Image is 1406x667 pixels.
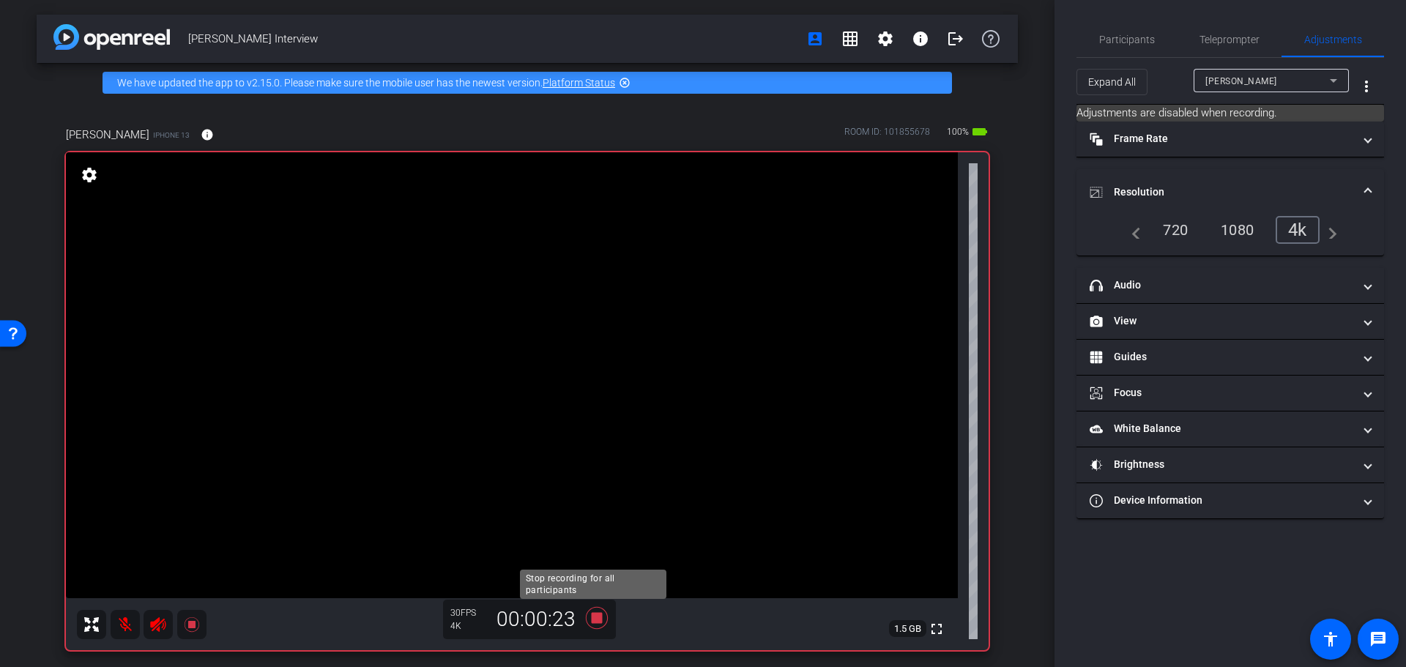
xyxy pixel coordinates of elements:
[188,24,797,53] span: [PERSON_NAME] Interview
[928,620,945,638] mat-icon: fullscreen
[1369,630,1387,648] mat-icon: message
[103,72,952,94] div: We have updated the app to v2.15.0. Please make sure the mobile user has the newest version.
[945,120,971,144] span: 100%
[1322,630,1339,648] mat-icon: accessibility
[1076,268,1384,303] mat-expansion-panel-header: Audio
[1090,277,1353,293] mat-panel-title: Audio
[877,30,894,48] mat-icon: settings
[1320,221,1337,239] mat-icon: navigate_next
[1076,340,1384,375] mat-expansion-panel-header: Guides
[1358,78,1375,95] mat-icon: more_vert
[971,123,989,141] mat-icon: battery_std
[1199,34,1260,45] span: Teleprompter
[1090,131,1353,146] mat-panel-title: Frame Rate
[450,607,487,619] div: 30
[1304,34,1362,45] span: Adjustments
[1099,34,1155,45] span: Participants
[53,24,170,50] img: app-logo
[1076,483,1384,518] mat-expansion-panel-header: Device Information
[912,30,929,48] mat-icon: info
[619,77,631,89] mat-icon: highlight_off
[1090,385,1353,400] mat-panel-title: Focus
[79,166,100,184] mat-icon: settings
[1090,313,1353,329] mat-panel-title: View
[889,620,926,638] span: 1.5 GB
[1076,376,1384,411] mat-expansion-panel-header: Focus
[1205,76,1277,86] span: [PERSON_NAME]
[1076,69,1148,95] button: Expand All
[201,128,214,141] mat-icon: info
[841,30,859,48] mat-icon: grid_on
[66,127,149,143] span: [PERSON_NAME]
[1076,411,1384,447] mat-expansion-panel-header: White Balance
[1076,169,1384,216] mat-expansion-panel-header: Resolution
[1090,457,1353,472] mat-panel-title: Brightness
[1090,349,1353,365] mat-panel-title: Guides
[1123,221,1141,239] mat-icon: navigate_before
[487,607,585,632] div: 00:00:23
[806,30,824,48] mat-icon: account_box
[153,130,190,141] span: iPhone 13
[1088,68,1136,96] span: Expand All
[1076,122,1384,157] mat-expansion-panel-header: Frame Rate
[947,30,964,48] mat-icon: logout
[520,570,666,599] div: Stop recording for all participants
[1076,304,1384,339] mat-expansion-panel-header: View
[543,77,615,89] a: Platform Status
[1090,185,1353,200] mat-panel-title: Resolution
[1349,69,1384,104] button: More Options for Adjustments Panel
[461,608,476,618] span: FPS
[844,125,930,146] div: ROOM ID: 101855678
[1076,105,1384,122] mat-card: Adjustments are disabled when recording.
[1076,447,1384,482] mat-expansion-panel-header: Brightness
[1090,493,1353,508] mat-panel-title: Device Information
[1090,421,1353,436] mat-panel-title: White Balance
[1076,216,1384,256] div: Resolution
[450,620,487,632] div: 4K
